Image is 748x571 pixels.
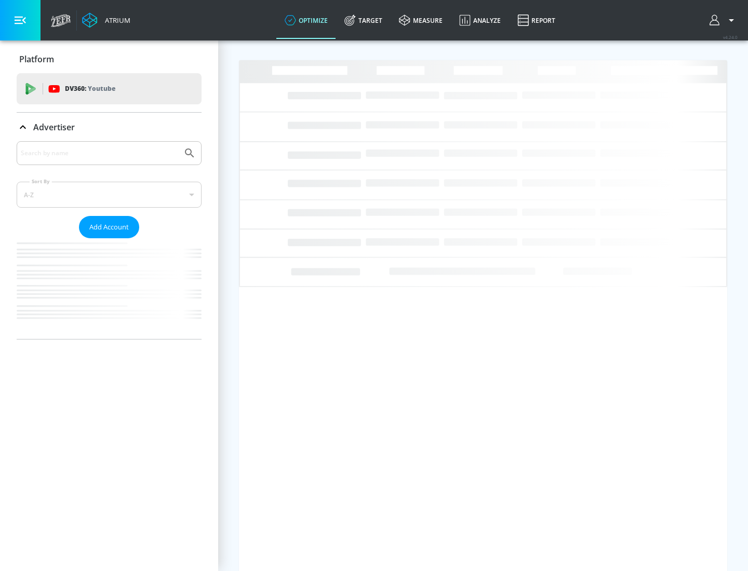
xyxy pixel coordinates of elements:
a: Report [509,2,564,39]
p: DV360: [65,83,115,94]
a: optimize [276,2,336,39]
div: DV360: Youtube [17,73,202,104]
p: Advertiser [33,121,75,133]
div: Atrium [101,16,130,25]
p: Platform [19,53,54,65]
a: measure [391,2,451,39]
div: Advertiser [17,113,202,142]
a: Target [336,2,391,39]
span: v 4.24.0 [723,34,738,40]
div: Advertiser [17,141,202,339]
a: Analyze [451,2,509,39]
label: Sort By [30,178,52,185]
p: Youtube [88,83,115,94]
div: A-Z [17,182,202,208]
div: Platform [17,45,202,74]
span: Add Account [89,221,129,233]
nav: list of Advertiser [17,238,202,339]
button: Add Account [79,216,139,238]
a: Atrium [82,12,130,28]
input: Search by name [21,146,178,160]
